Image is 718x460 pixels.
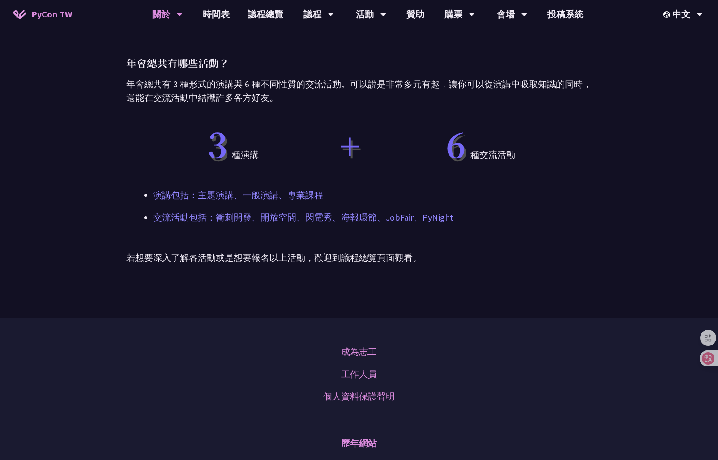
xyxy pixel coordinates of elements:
a: 個人資料保護聲明 [323,390,395,403]
span: 6 [446,119,466,167]
span: + [340,128,360,161]
span: PyCon TW [31,8,72,21]
img: Locale Icon [663,11,672,18]
a: 成為志工 [341,345,377,358]
a: PyCon TW [4,3,81,26]
span: 種交流活動 [441,127,515,162]
p: 年會總共有哪些活動？ [126,55,592,71]
span: 3 [208,119,227,167]
p: 年會總共有 3 種形式的演講與 6 種不同性質的交流活動。可以說是非常多元有趣，讓你可以從演講中吸取知識的同時，還能在交流活動中結識許多各方好友。 [126,77,592,104]
img: Home icon of PyCon TW 2025 [13,10,27,19]
a: 工作人員 [341,367,377,381]
p: 交流活動包括：衝刺開發、開放空間、閃電秀、海報環節、JobFair、PyNight [153,211,565,224]
p: 歷年網站 [341,430,377,457]
span: 種演講 [203,127,259,162]
p: 演講包括：主題演講、一般演講、專業課程 [153,188,565,202]
p: 若想要深入了解各活動或是想要報名以上活動，歡迎到議程總覽頁面觀看。 [126,251,592,264]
